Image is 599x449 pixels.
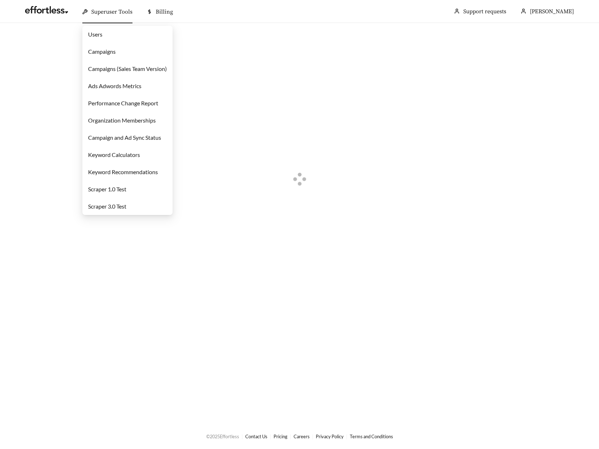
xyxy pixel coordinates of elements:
[463,8,506,15] a: Support requests
[156,8,173,15] span: Billing
[88,168,158,175] a: Keyword Recommendations
[88,186,126,192] a: Scraper 1.0 Test
[316,434,344,439] a: Privacy Policy
[88,203,126,210] a: Scraper 3.0 Test
[206,434,239,439] span: © 2025 Effortless
[88,48,116,55] a: Campaigns
[88,65,167,72] a: Campaigns (Sales Team Version)
[530,8,574,15] span: [PERSON_NAME]
[245,434,267,439] a: Contact Us
[88,134,161,141] a: Campaign and Ad Sync Status
[88,82,141,89] a: Ads Adwords Metrics
[88,100,158,106] a: Performance Change Report
[294,434,310,439] a: Careers
[91,8,132,15] span: Superuser Tools
[88,151,140,158] a: Keyword Calculators
[350,434,393,439] a: Terms and Conditions
[88,117,156,124] a: Organization Memberships
[88,31,102,38] a: Users
[274,434,288,439] a: Pricing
